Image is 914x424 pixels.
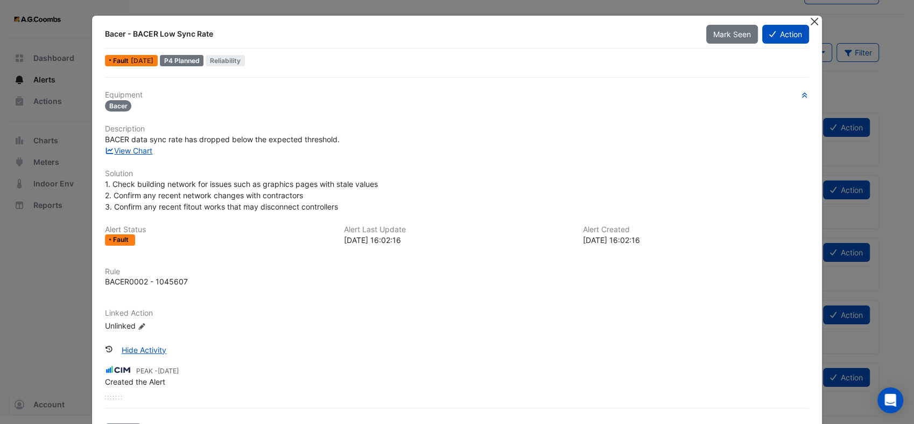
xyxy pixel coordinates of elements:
span: Fault [113,58,131,64]
span: BACER data sync rate has dropped below the expected threshold. [105,135,340,144]
button: Close [808,16,820,27]
button: Mark Seen [706,25,758,44]
img: CIM [105,364,132,376]
span: Thu 02-Oct-2025 16:02 AEST [131,57,153,65]
div: P4 Planned [160,55,204,66]
span: Created the Alert [105,377,165,386]
h6: Alert Created [583,225,809,234]
div: Bacer - BACER Low Sync Rate [105,29,693,39]
div: Open Intercom Messenger [877,387,903,413]
span: Fault [113,237,131,243]
div: Unlinked [105,320,234,331]
small: PEAK - [136,366,179,376]
span: Reliability [206,55,245,66]
button: Hide Activity [115,340,173,359]
div: BACER0002 - 1045607 [105,276,188,287]
h6: Description [105,124,809,134]
div: [DATE] 16:02:16 [344,234,570,246]
fa-icon: Edit Linked Action [138,322,146,330]
span: 2025-10-02 21:04:50 [158,367,179,375]
span: Bacer [105,100,132,112]
div: [DATE] 16:02:16 [583,234,809,246]
h6: Rule [105,267,809,276]
h6: Linked Action [105,309,809,318]
span: 1. Check building network for issues such as graphics pages with stale values 2. Confirm any rece... [105,179,378,211]
button: Action [762,25,809,44]
h6: Equipment [105,91,809,100]
span: Mark Seen [713,30,751,39]
h6: Solution [105,169,809,178]
a: View Chart [105,146,153,155]
h6: Alert Last Update [344,225,570,234]
h6: Alert Status [105,225,331,234]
